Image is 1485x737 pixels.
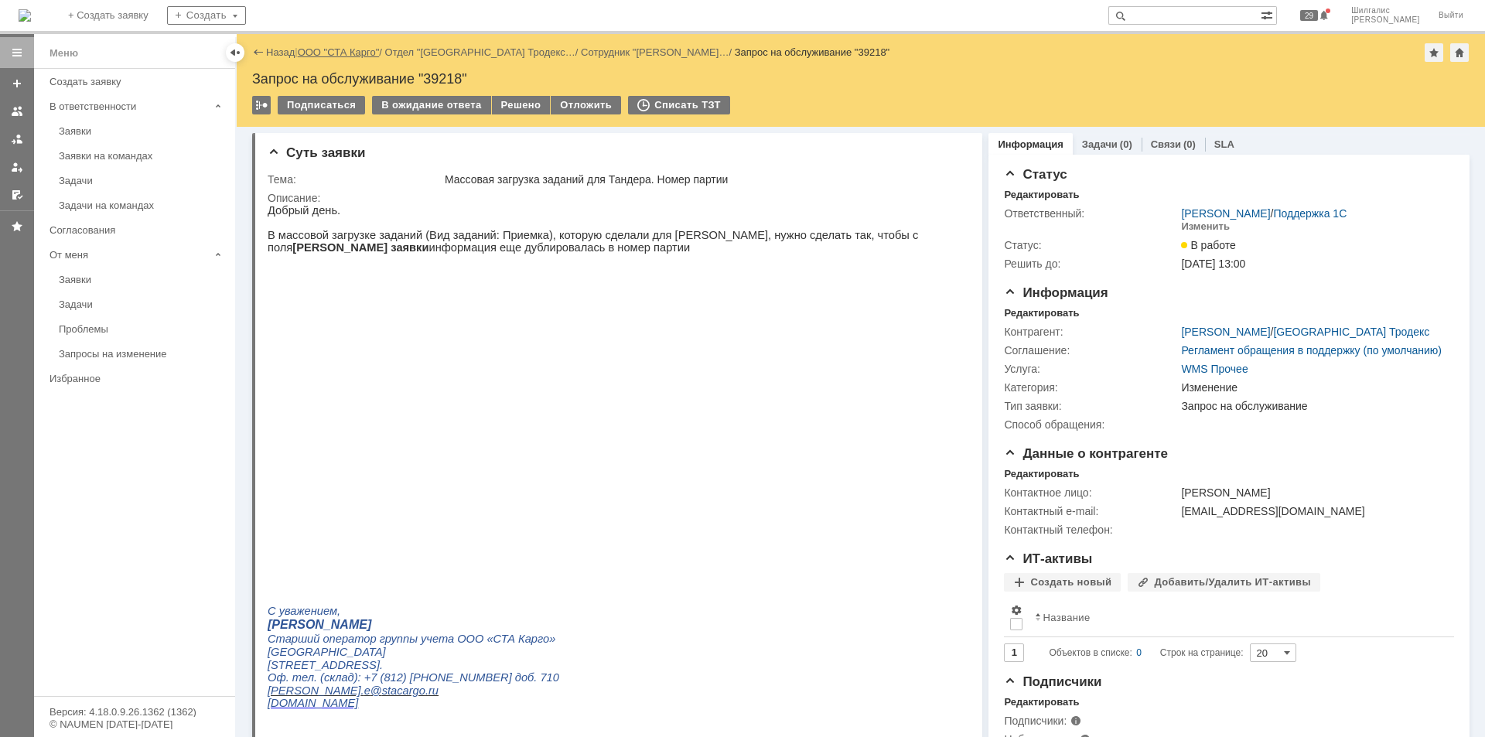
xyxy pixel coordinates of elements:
span: Шилгалис [1351,6,1420,15]
a: Запросы на изменение [53,342,232,366]
div: Ответственный: [1004,207,1178,220]
div: 0 [1136,643,1142,662]
div: В ответственности [49,101,209,112]
div: Запрос на обслуживание "39218" [252,71,1470,87]
div: Задачи [59,175,226,186]
div: Тип заявки: [1004,400,1178,412]
div: | [295,46,297,57]
div: Массовая загрузка заданий для Тандера. Номер партии [445,173,960,186]
a: Назад [266,46,295,58]
a: Информация [998,138,1063,150]
div: Редактировать [1004,696,1079,708]
div: Контрагент: [1004,326,1178,338]
div: Редактировать [1004,189,1079,201]
a: Заявки [53,119,232,143]
div: Тема: [268,173,442,186]
div: Версия: 4.18.0.9.26.1362 (1362) [49,707,220,717]
div: Название [1043,612,1090,623]
a: Задачи на командах [53,193,232,217]
a: [GEOGRAPHIC_DATA] Тродекс [1273,326,1429,338]
b: [PERSON_NAME] заявки [25,37,161,49]
span: Данные о контрагенте [1004,446,1168,461]
div: Соглашение: [1004,344,1178,357]
a: Заявки [53,268,232,292]
div: Задачи на командах [59,200,226,211]
a: Проблемы [53,317,232,341]
div: Добавить в избранное [1425,43,1443,62]
a: Мои заявки [5,155,29,179]
span: Статус [1004,167,1067,182]
div: (0) [1120,138,1132,150]
a: Заявки на командах [53,144,232,168]
div: / [581,46,735,58]
span: . [158,480,161,493]
a: WMS Прочее [1181,363,1248,375]
span: . [94,480,97,493]
a: Поддержка 1С [1273,207,1347,220]
span: Суть заявки [268,145,365,160]
span: [DATE] 13:00 [1181,258,1245,270]
span: Подписчики [1004,674,1101,689]
span: [PERSON_NAME] [1351,15,1420,25]
div: / [385,46,582,58]
div: Изменить [1181,220,1230,233]
div: Проблемы [59,323,226,335]
a: Заявки на командах [5,99,29,124]
div: Создать [167,6,246,25]
div: Скрыть меню [226,43,244,62]
div: / [298,46,385,58]
div: Решить до: [1004,258,1178,270]
span: Информация [1004,285,1108,300]
a: Связи [1151,138,1181,150]
a: Регламент обращения в поддержку (по умолчанию) [1181,344,1442,357]
div: Контактный телефон: [1004,524,1178,536]
span: ИТ-активы [1004,551,1092,566]
div: Изменение [1181,381,1446,394]
div: Задачи [59,299,226,310]
a: Перейти на домашнюю страницу [19,9,31,22]
div: / [1181,207,1347,220]
div: [PERSON_NAME] [1181,486,1446,499]
div: Категория: [1004,381,1178,394]
span: 29 [1300,10,1318,21]
div: Запрос на обслуживание "39218" [735,46,890,58]
div: Заявки [59,274,226,285]
span: stacargo [114,480,158,493]
div: Создать заявку [49,76,226,87]
a: Задачи [53,292,232,316]
a: Сотрудник "[PERSON_NAME]… [581,46,729,58]
div: Редактировать [1004,307,1079,319]
div: Редактировать [1004,468,1079,480]
div: Меню [49,44,78,63]
div: Контактный e-mail: [1004,505,1178,517]
th: Название [1029,598,1442,637]
div: Работа с массовостью [252,96,271,114]
span: e [97,480,103,493]
span: Объектов в списке: [1049,647,1132,658]
i: Строк на странице: [1049,643,1243,662]
div: / [1181,326,1429,338]
div: [EMAIL_ADDRESS][DOMAIN_NAME] [1181,505,1446,517]
span: Настройки [1010,604,1022,616]
div: (0) [1183,138,1196,150]
a: Создать заявку [43,70,232,94]
span: [PHONE_NUMBER] доб. 710 [142,467,292,479]
a: Заявки в моей ответственности [5,127,29,152]
div: Подписчики: [1004,715,1159,727]
a: Задачи [53,169,232,193]
a: ООО "СТА Карго" [298,46,380,58]
span: В работе [1181,239,1235,251]
a: Мои согласования [5,183,29,207]
a: [PERSON_NAME] [1181,207,1270,220]
div: От меня [49,249,209,261]
div: Запросы на изменение [59,348,226,360]
a: Отдел "[GEOGRAPHIC_DATA] Тродекс… [385,46,575,58]
div: Услуга: [1004,363,1178,375]
div: Контактное лицо: [1004,486,1178,499]
div: Статус: [1004,239,1178,251]
div: Заявки [59,125,226,137]
span: ru [161,480,171,493]
div: Согласования [49,224,226,236]
div: Описание: [268,192,963,204]
a: Задачи [1082,138,1118,150]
